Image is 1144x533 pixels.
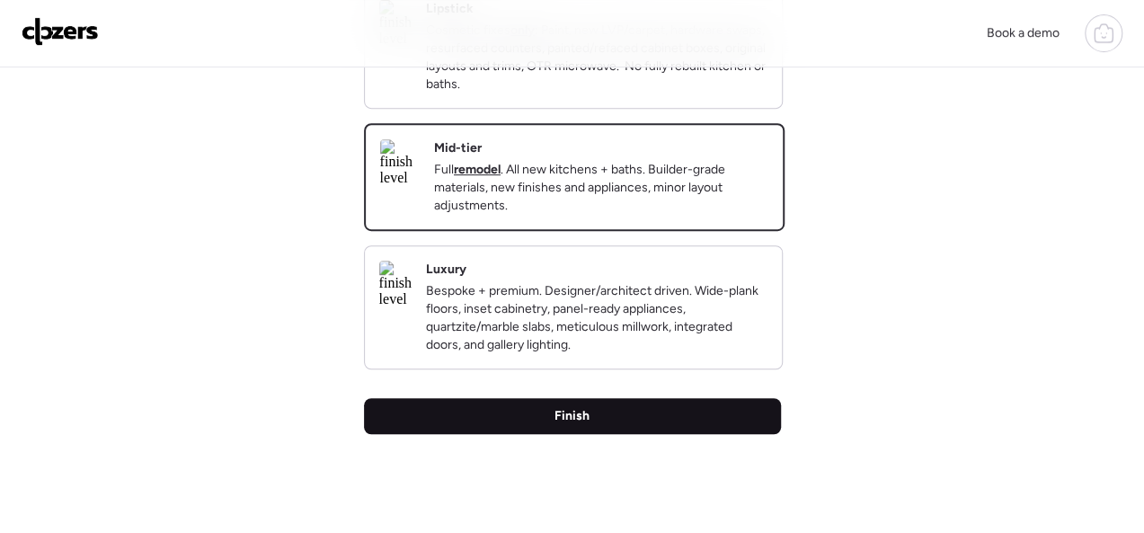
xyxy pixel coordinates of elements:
[434,161,768,215] p: Full . All new kitchens + baths. Builder-grade materials, new finishes and appliances, minor layo...
[22,17,99,46] img: Logo
[426,261,466,279] h2: Luxury
[380,139,420,186] img: finish level
[454,162,501,177] strong: remodel
[434,139,482,157] h2: Mid-tier
[987,25,1060,40] span: Book a demo
[379,261,412,307] img: finish level
[554,407,590,425] span: Finish
[426,282,767,354] p: Bespoke + premium. Designer/architect driven. Wide-plank floors, inset cabinetry, panel-ready app...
